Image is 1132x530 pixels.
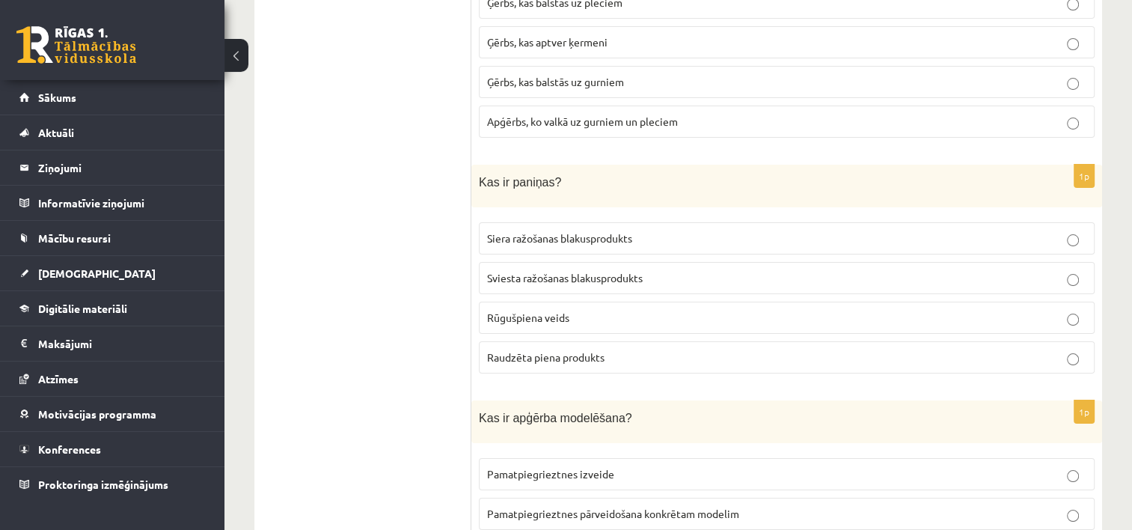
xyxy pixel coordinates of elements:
[38,150,206,185] legend: Ziņojumi
[487,507,739,520] span: Pamatpiegrieztnes pārveidošana konkrētam modelim
[38,126,74,139] span: Aktuāli
[487,115,678,128] span: Apģērbs, ko valkā uz gurniem un pleciem
[487,271,643,284] span: Sviesta ražošanas blakusprodukts
[1074,400,1095,424] p: 1p
[1067,274,1079,286] input: Sviesta ražošanas blakusprodukts
[19,432,206,466] a: Konferences
[487,75,624,88] span: Ģērbs, kas balstās uz gurniem
[19,397,206,431] a: Motivācijas programma
[38,186,206,220] legend: Informatīvie ziņojumi
[487,350,605,364] span: Raudzēta piena produkts
[1067,118,1079,130] input: Apģērbs, ko valkā uz gurniem un pleciem
[1067,510,1079,522] input: Pamatpiegrieztnes pārveidošana konkrētam modelim
[1067,314,1079,326] input: Rūgušpiena veids
[38,442,101,456] span: Konferences
[38,91,76,104] span: Sākums
[479,176,561,189] span: Kas ir paniņas?
[19,467,206,502] a: Proktoringa izmēģinājums
[19,186,206,220] a: Informatīvie ziņojumi
[487,35,608,49] span: Ģērbs, kas aptver ķermeni
[1067,38,1079,50] input: Ģērbs, kas aptver ķermeni
[479,412,632,424] span: Kas ir apģērba modelēšana?
[38,326,206,361] legend: Maksājumi
[38,231,111,245] span: Mācību resursi
[19,80,206,115] a: Sākums
[38,302,127,315] span: Digitālie materiāli
[487,311,569,324] span: Rūgušpiena veids
[19,150,206,185] a: Ziņojumi
[1074,164,1095,188] p: 1p
[19,221,206,255] a: Mācību resursi
[19,256,206,290] a: [DEMOGRAPHIC_DATA]
[38,266,156,280] span: [DEMOGRAPHIC_DATA]
[1067,353,1079,365] input: Raudzēta piena produkts
[1067,234,1079,246] input: Siera ražošanas blakusprodukts
[38,407,156,421] span: Motivācijas programma
[487,467,614,481] span: Pamatpiegrieztnes izveide
[19,326,206,361] a: Maksājumi
[1067,470,1079,482] input: Pamatpiegrieztnes izveide
[38,478,168,491] span: Proktoringa izmēģinājums
[38,372,79,386] span: Atzīmes
[1067,78,1079,90] input: Ģērbs, kas balstās uz gurniem
[19,362,206,396] a: Atzīmes
[19,115,206,150] a: Aktuāli
[487,231,632,245] span: Siera ražošanas blakusprodukts
[19,291,206,326] a: Digitālie materiāli
[16,26,136,64] a: Rīgas 1. Tālmācības vidusskola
